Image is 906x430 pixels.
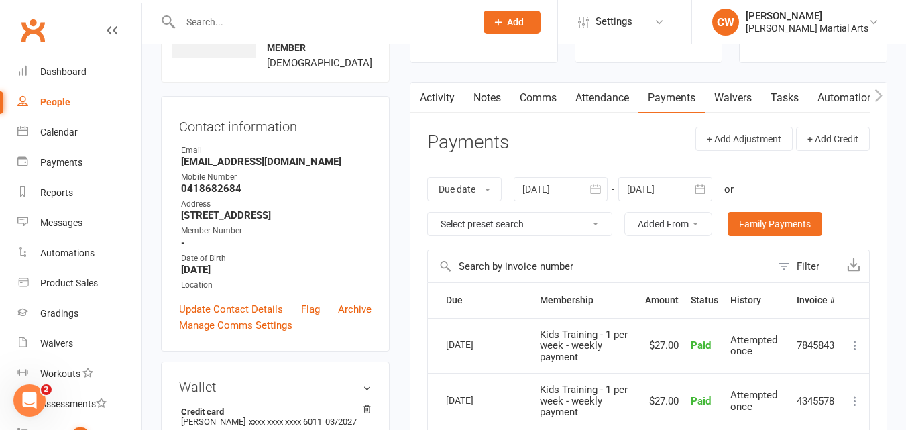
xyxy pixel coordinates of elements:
[534,283,639,317] th: Membership
[40,278,98,288] div: Product Sales
[17,178,141,208] a: Reports
[249,417,322,427] span: xxxx xxxx xxxx 6011
[428,250,771,282] input: Search by invoice number
[40,368,80,379] div: Workouts
[17,208,141,238] a: Messages
[267,57,372,69] span: [DEMOGRAPHIC_DATA]
[797,258,819,274] div: Filter
[325,417,357,427] span: 03/2027
[779,34,848,45] a: view attendance
[685,283,724,317] th: Status
[40,338,73,349] div: Waivers
[791,318,841,374] td: 7845843
[808,83,888,113] a: Automations
[179,380,372,394] h3: Wallet
[510,83,566,113] a: Comms
[17,148,141,178] a: Payments
[179,317,292,333] a: Manage Comms Settings
[301,301,320,317] a: Flag
[181,407,365,417] strong: Credit card
[705,83,761,113] a: Waivers
[691,395,711,407] span: Paid
[796,127,870,151] button: + Add Credit
[13,384,46,417] iframe: Intercom live chat
[41,384,52,395] span: 2
[540,384,628,418] span: Kids Training - 1 per week - weekly payment
[695,127,793,151] button: + Add Adjustment
[724,283,791,317] th: History
[746,10,868,22] div: [PERSON_NAME]
[40,157,82,168] div: Payments
[596,7,632,37] span: Settings
[791,373,841,429] td: 4345578
[639,283,685,317] th: Amount
[638,83,705,113] a: Payments
[17,57,141,87] a: Dashboard
[566,83,638,113] a: Attendance
[410,83,464,113] a: Activity
[40,308,78,319] div: Gradings
[181,182,372,195] strong: 0418682684
[746,22,868,34] div: [PERSON_NAME] Martial Arts
[17,87,141,117] a: People
[181,279,372,292] div: Location
[17,238,141,268] a: Automations
[540,329,628,363] span: Kids Training - 1 per week - weekly payment
[181,171,372,184] div: Mobile Number
[440,283,534,317] th: Due
[181,252,372,265] div: Date of Birth
[179,114,372,134] h3: Contact information
[40,127,78,138] div: Calendar
[176,13,466,32] input: Search...
[17,329,141,359] a: Waivers
[427,177,502,201] button: Due date
[624,212,712,236] button: Added From
[724,181,734,197] div: or
[17,117,141,148] a: Calendar
[181,264,372,276] strong: [DATE]
[639,318,685,374] td: $27.00
[730,389,777,413] span: Attempted once
[712,9,739,36] div: CW
[179,301,283,317] a: Update Contact Details
[181,237,372,249] strong: -
[338,301,372,317] a: Archive
[728,212,822,236] a: Family Payments
[17,268,141,299] a: Product Sales
[17,389,141,419] a: Assessments
[16,13,50,47] a: Clubworx
[40,66,87,77] div: Dashboard
[17,299,141,329] a: Gradings
[639,373,685,429] td: $27.00
[181,198,372,211] div: Address
[40,248,95,258] div: Automations
[484,11,541,34] button: Add
[181,225,372,237] div: Member Number
[730,334,777,358] span: Attempted once
[464,83,510,113] a: Notes
[427,132,509,153] h3: Payments
[446,390,508,411] div: [DATE]
[507,17,524,28] span: Add
[181,156,372,168] strong: [EMAIL_ADDRESS][DOMAIN_NAME]
[446,334,508,355] div: [DATE]
[40,217,82,228] div: Messages
[40,398,107,409] div: Assessments
[691,339,711,352] span: Paid
[761,83,808,113] a: Tasks
[791,283,841,317] th: Invoice #
[181,144,372,157] div: Email
[40,97,70,107] div: People
[771,250,838,282] button: Filter
[181,209,372,221] strong: [STREET_ADDRESS]
[17,359,141,389] a: Workouts
[40,187,73,198] div: Reports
